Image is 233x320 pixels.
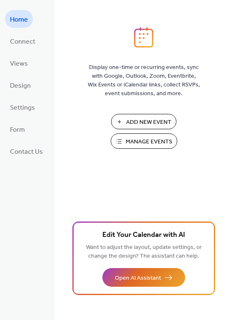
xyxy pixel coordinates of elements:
a: Contact Us [5,142,48,160]
button: Add New Event [111,114,176,129]
img: logo_icon.svg [134,27,153,48]
a: Form [5,120,30,138]
span: Display one-time or recurring events, sync with Google, Outlook, Zoom, Eventbrite, Wix Events or ... [88,63,200,98]
a: Design [5,76,36,94]
span: Edit Your Calendar with AI [102,229,185,241]
span: Connect [10,35,35,48]
button: Open AI Assistant [102,268,185,287]
a: Views [5,54,33,72]
span: Add New Event [126,118,171,127]
a: Settings [5,98,40,116]
span: Form [10,123,25,136]
span: Open AI Assistant [115,274,161,283]
span: Home [10,13,28,26]
span: Views [10,57,28,70]
span: Settings [10,101,35,114]
span: Want to adjust the layout, update settings, or change the design? The assistant can help. [86,242,202,262]
span: Manage Events [126,138,172,146]
span: Design [10,79,31,92]
a: Connect [5,32,40,50]
a: Home [5,10,33,28]
button: Manage Events [111,133,177,149]
span: Contact Us [10,145,43,158]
